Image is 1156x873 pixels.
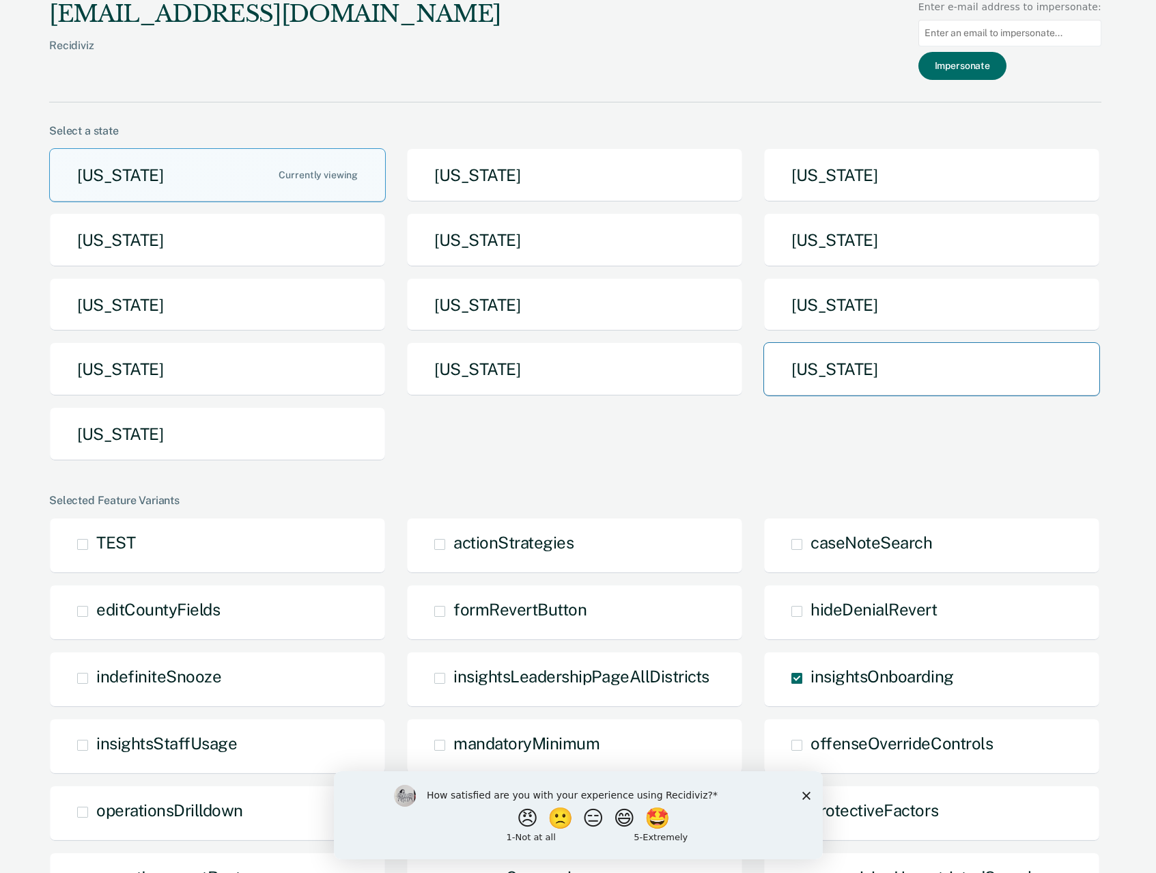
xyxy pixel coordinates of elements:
span: insightsStaffUsage [96,734,237,753]
div: Select a state [49,124,1101,137]
div: Selected Feature Variants [49,494,1101,507]
button: [US_STATE] [49,407,386,461]
button: [US_STATE] [406,342,743,396]
span: mandatoryMinimum [453,734,600,753]
div: Recidiviz [49,39,501,74]
span: indefiniteSnooze [96,667,221,686]
span: TEST [96,533,135,552]
button: [US_STATE] [406,213,743,267]
span: actionStrategies [453,533,574,552]
span: hideDenialRevert [810,600,937,619]
button: [US_STATE] [49,213,386,267]
span: editCountyFields [96,600,220,619]
span: caseNoteSearch [810,533,932,552]
span: insightsOnboarding [810,667,953,686]
button: Impersonate [918,52,1006,80]
button: [US_STATE] [406,148,743,202]
iframe: Survey by Kim from Recidiviz [334,771,823,859]
button: [US_STATE] [763,342,1100,396]
span: protectiveFactors [810,801,938,820]
button: [US_STATE] [763,213,1100,267]
span: insightsLeadershipPageAllDistricts [453,667,709,686]
button: [US_STATE] [49,342,386,396]
button: [US_STATE] [49,278,386,332]
button: [US_STATE] [49,148,386,202]
input: Enter an email to impersonate... [918,20,1101,46]
span: formRevertButton [453,600,587,619]
button: [US_STATE] [406,278,743,332]
span: offenseOverrideControls [810,734,993,753]
span: operationsDrilldown [96,801,243,820]
button: [US_STATE] [763,278,1100,332]
button: [US_STATE] [763,148,1100,202]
